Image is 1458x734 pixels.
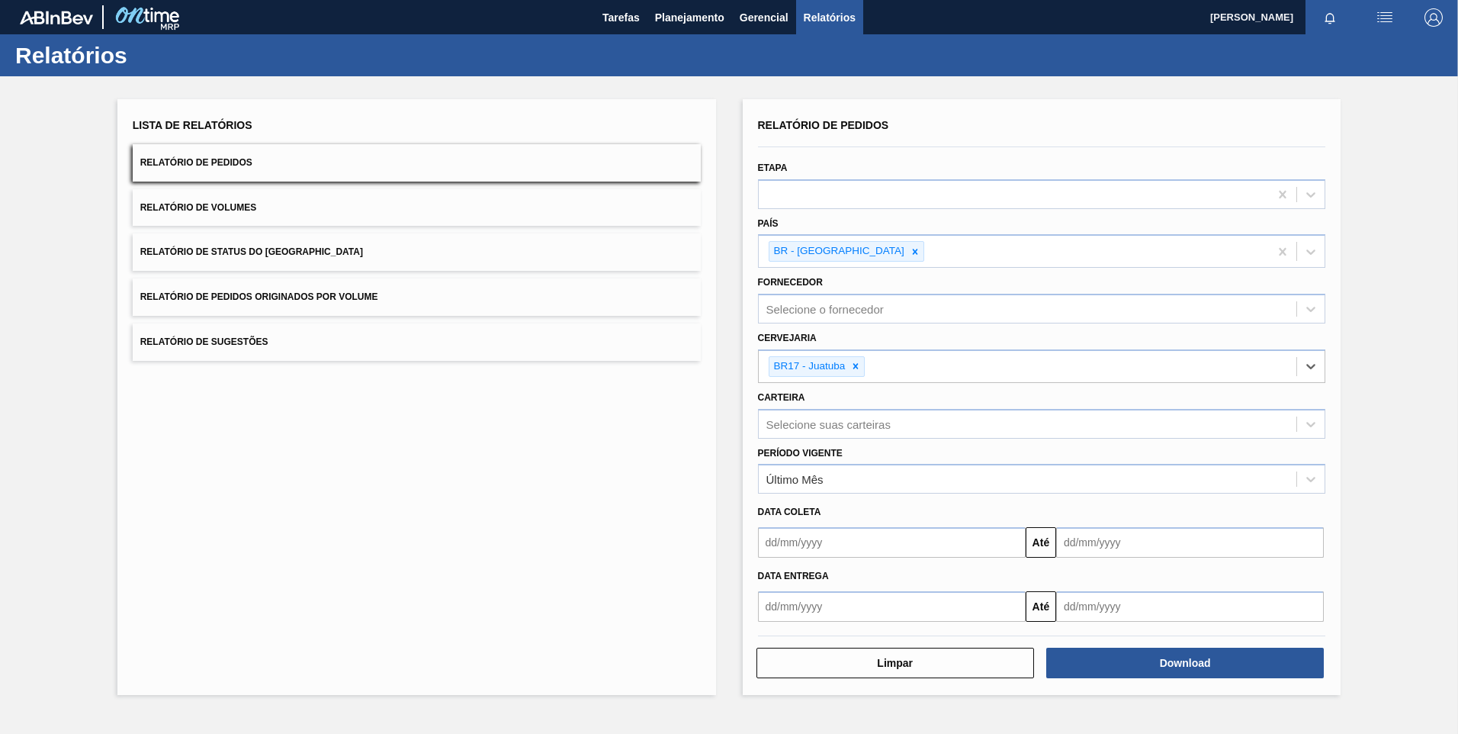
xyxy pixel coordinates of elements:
[758,392,805,403] label: Carteira
[758,218,779,229] label: País
[766,303,884,316] div: Selecione o fornecedor
[133,324,701,361] button: Relatório de Sugestões
[758,333,817,343] label: Cervejaria
[133,119,252,131] span: Lista de Relatórios
[133,278,701,316] button: Relatório de Pedidos Originados por Volume
[1046,648,1324,678] button: Download
[133,189,701,227] button: Relatório de Volumes
[766,473,824,486] div: Último Mês
[140,246,363,257] span: Relatório de Status do [GEOGRAPHIC_DATA]
[758,277,823,288] label: Fornecedor
[740,8,788,27] span: Gerencial
[602,8,640,27] span: Tarefas
[140,291,378,302] span: Relatório de Pedidos Originados por Volume
[1026,527,1056,558] button: Até
[758,507,821,517] span: Data coleta
[1026,591,1056,622] button: Até
[769,357,848,376] div: BR17 - Juatuba
[140,157,252,168] span: Relatório de Pedidos
[655,8,724,27] span: Planejamento
[758,448,843,459] label: Período Vigente
[1376,8,1394,27] img: userActions
[140,202,256,213] span: Relatório de Volumes
[1056,527,1324,558] input: dd/mm/yyyy
[756,648,1034,678] button: Limpar
[758,571,829,581] span: Data entrega
[758,527,1026,558] input: dd/mm/yyyy
[758,591,1026,622] input: dd/mm/yyyy
[758,119,889,131] span: Relatório de Pedidos
[20,11,93,24] img: TNhmsLtSVTkK8tSr43FrP2fwEKptu5GPRR3wAAAABJRU5ErkJggg==
[1056,591,1324,622] input: dd/mm/yyyy
[804,8,856,27] span: Relatórios
[766,417,891,430] div: Selecione suas carteiras
[1305,7,1354,28] button: Notificações
[140,336,268,347] span: Relatório de Sugestões
[1424,8,1443,27] img: Logout
[758,163,788,173] label: Etapa
[15,47,286,64] h1: Relatórios
[133,233,701,271] button: Relatório de Status do [GEOGRAPHIC_DATA]
[133,144,701,182] button: Relatório de Pedidos
[769,242,907,261] div: BR - [GEOGRAPHIC_DATA]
